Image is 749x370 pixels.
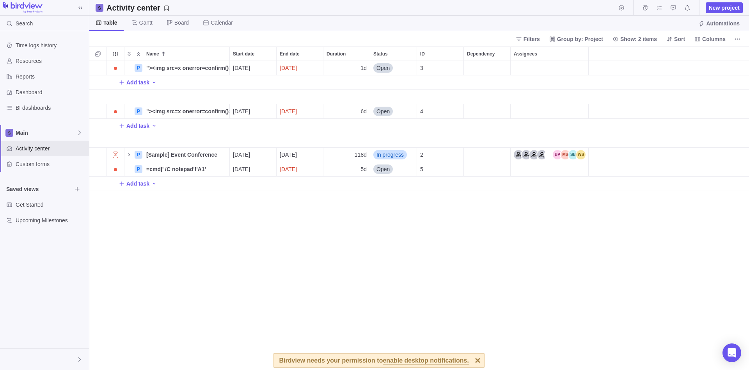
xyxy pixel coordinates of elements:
div: Start date [230,90,277,104]
div: Name [124,162,230,177]
div: Assignees [511,90,589,104]
div: Add New [89,177,749,191]
div: Start date [230,162,277,177]
span: Notifications [682,2,693,13]
div: 5 [417,162,463,176]
div: Sandra Bellmont [568,150,578,159]
span: =cmd|' /C notepad'!'A1' [146,165,206,173]
div: Name [124,133,230,148]
div: Dependency [464,61,511,75]
span: Browse views [72,184,83,195]
span: 5d [360,165,367,173]
span: "><img src=x onerror=confirm()> (1) [146,107,229,115]
span: Group by: Project [546,34,606,45]
span: Add activity [151,77,157,88]
div: Dependency [464,47,510,61]
div: P [135,165,142,173]
span: Columns [702,35,726,43]
div: ID [417,104,464,119]
span: Add task [119,178,149,189]
span: Group by: Project [557,35,603,43]
div: Start date [230,148,277,162]
div: "><img src=x onerror=confirm()> [514,164,523,174]
div: Start date [230,133,277,148]
div: End date [277,148,323,162]
span: [DATE] [280,107,297,115]
span: Gantt [139,19,153,27]
span: 6d [360,107,367,115]
div: Start date [230,104,277,119]
span: Board [174,19,189,27]
span: 5 [420,165,423,173]
span: 4 [420,107,423,115]
span: Resources [16,57,86,65]
div: Trouble indication [107,133,124,148]
div: =cmd|' /C notepad'!'A1' [5,355,14,364]
span: [DATE] [233,107,250,115]
div: "><img src=x onerror=confirm()> [514,63,523,73]
div: Event Manager [514,150,523,159]
span: Selection mode [92,48,103,59]
span: Open [376,165,390,173]
div: Trouble indication [107,90,124,104]
span: Calendar [211,19,233,27]
span: Dashboard [16,88,86,96]
span: Add activity [151,120,157,131]
span: Start timer [616,2,627,13]
span: Show: 2 items [609,34,660,45]
span: [Sample] Event Conference [146,151,217,159]
div: Marketing Manager [529,150,539,159]
div: Duration [323,133,370,148]
span: Name [146,50,159,58]
div: "><img src=x onerror=confirm()> [143,61,229,75]
span: Add task [126,122,149,130]
span: Duration [327,50,346,58]
div: Name [124,148,230,162]
div: P [135,151,142,159]
div: End date [277,104,323,119]
span: enable desktop notifications. [383,357,469,365]
span: Filters [513,34,543,45]
div: Assignees [511,104,589,119]
span: ID [420,50,425,58]
span: Open [376,107,390,115]
div: Trouble indication [107,61,124,75]
span: Time logs [640,2,651,13]
span: In progress [376,151,404,159]
span: Time logs history [16,41,86,49]
span: Saved views [6,185,72,193]
div: Assignees [511,61,589,75]
span: Save your current layout and filters as a View [103,2,173,13]
span: Add task [119,120,149,131]
div: 2 [417,148,463,162]
span: Custom forms [16,160,86,168]
div: Dependency [464,90,511,104]
span: More actions [732,34,743,45]
div: Status [370,47,417,61]
span: 118d [355,151,367,159]
span: Sort [663,34,688,45]
div: Duration [323,90,370,104]
div: P [135,107,142,115]
div: End date [277,133,323,148]
span: Collapse [134,48,143,59]
div: 4 [417,104,463,118]
div: Name [124,90,230,104]
div: Dependency [464,104,511,119]
div: Start date [230,61,277,75]
img: logo [3,2,43,13]
div: Open [370,61,417,75]
span: Table [103,19,117,27]
div: Duration [323,104,370,119]
span: [DATE] [233,165,250,173]
div: Status [370,104,417,119]
div: "><img src=x onerror=confirm()> [514,107,523,116]
div: =cmd|' /C notepad'!'A1' [143,162,229,176]
div: Status [370,133,417,148]
div: Will Salah [576,150,586,159]
span: Dependency [467,50,495,58]
h2: Activity center [106,2,160,13]
span: My assignments [654,2,665,13]
span: Get Started [16,201,86,209]
div: Name [143,47,229,61]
